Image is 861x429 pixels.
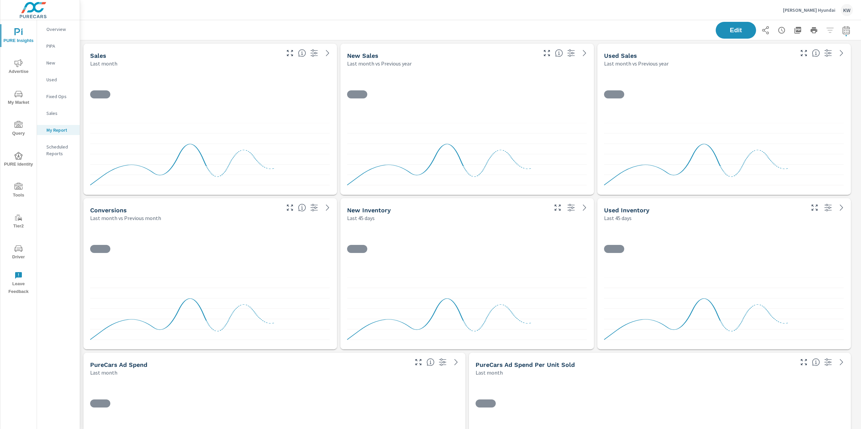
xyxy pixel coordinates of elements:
div: nav menu [0,20,37,298]
button: Make Fullscreen [798,357,809,368]
p: [PERSON_NAME] Hyundai [783,7,835,13]
h5: Conversions [90,207,127,214]
div: Fixed Ops [37,91,80,101]
a: See more details in report [836,48,847,58]
span: Number of vehicles sold by the dealership over the selected date range. [Source: This data is sou... [812,49,820,57]
p: Last month [90,369,117,377]
h5: Used Inventory [604,207,649,214]
button: "Export Report to PDF" [791,24,804,37]
span: Advertise [2,59,35,76]
span: Number of vehicles sold by the dealership over the selected date range. [Source: This data is sou... [298,49,306,57]
p: My Report [46,127,74,133]
div: Sales [37,108,80,118]
span: My Market [2,90,35,106]
a: See more details in report [322,48,333,58]
span: Query [2,121,35,137]
span: Tier2 [2,214,35,230]
span: PURE Insights [2,28,35,45]
div: Overview [37,24,80,34]
h5: PureCars Ad Spend Per Unit Sold [476,361,575,368]
button: Select Date Range [839,24,853,37]
h5: PureCars Ad Spend [90,361,147,368]
button: Make Fullscreen [413,357,424,368]
button: Make Fullscreen [285,202,295,213]
a: See more details in report [836,357,847,368]
button: Make Fullscreen [285,48,295,58]
h5: Sales [90,52,106,59]
span: Leave Feedback [2,271,35,296]
div: Scheduled Reports [37,142,80,159]
a: See more details in report [579,48,590,58]
p: Last month [476,369,503,377]
div: KW [841,4,853,16]
button: Make Fullscreen [541,48,552,58]
p: New [46,59,74,66]
p: Fixed Ops [46,93,74,100]
p: Last month vs Previous year [604,59,669,68]
span: Average cost of advertising per each vehicle sold at the dealer over the selected date range. The... [812,358,820,366]
h5: New Inventory [347,207,391,214]
span: Edit [722,27,749,33]
p: Last month vs Previous year [347,59,412,68]
button: Share Report [759,24,772,37]
div: Used [37,75,80,85]
h5: Used Sales [604,52,637,59]
p: Sales [46,110,74,117]
span: Tools [2,183,35,199]
p: Last 45 days [347,214,375,222]
p: Last month vs Previous month [90,214,161,222]
button: Print Report [807,24,821,37]
p: Used [46,76,74,83]
button: Make Fullscreen [809,202,820,213]
button: Edit [716,22,756,39]
a: See more details in report [579,202,590,213]
p: Last month [90,59,117,68]
span: Total cost of media for all PureCars channels for the selected dealership group over the selected... [426,358,435,366]
div: New [37,58,80,68]
a: See more details in report [836,202,847,213]
a: See more details in report [451,357,461,368]
p: Overview [46,26,74,33]
h5: New Sales [347,52,378,59]
span: The number of dealer-specified goals completed by a visitor. [Source: This data is provided by th... [298,204,306,212]
p: Scheduled Reports [46,143,74,157]
p: Last 45 days [604,214,632,222]
span: PURE Identity [2,152,35,168]
button: Make Fullscreen [798,48,809,58]
div: PIPA [37,41,80,51]
span: Number of vehicles sold by the dealership over the selected date range. [Source: This data is sou... [555,49,563,57]
a: See more details in report [322,202,333,213]
div: My Report [37,125,80,135]
button: Make Fullscreen [552,202,563,213]
p: PIPA [46,43,74,49]
span: Driver [2,245,35,261]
